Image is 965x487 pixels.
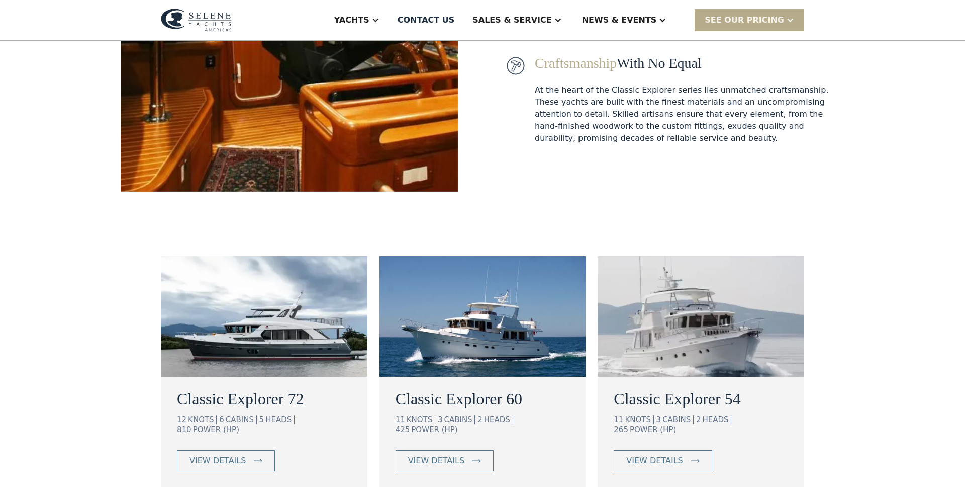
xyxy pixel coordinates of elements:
[407,415,435,424] div: KNOTS
[662,415,694,424] div: CABINS
[254,459,262,463] img: icon
[396,450,494,471] a: view details
[411,425,457,434] div: POWER (HP)
[396,387,570,411] a: Classic Explorer 60
[396,415,405,424] div: 11
[614,450,712,471] a: view details
[535,84,844,144] div: At the heart of the Classic Explorer series lies unmatched craftsmanship. These yachts are built ...
[582,14,657,26] div: News & EVENTS
[626,455,683,467] div: view details
[334,14,369,26] div: Yachts
[188,415,217,424] div: KNOTS
[444,415,475,424] div: CABINS
[398,14,455,26] div: Contact US
[379,256,586,377] img: long range motor yachts
[259,415,264,424] div: 5
[614,425,628,434] div: 265
[438,415,443,424] div: 3
[408,455,464,467] div: view details
[696,415,701,424] div: 2
[472,14,551,26] div: Sales & Service
[705,14,784,26] div: SEE Our Pricing
[472,459,481,463] img: icon
[484,415,513,424] div: HEADS
[161,256,367,377] img: long range motor yachts
[535,55,617,71] span: Craftsmanship
[265,415,295,424] div: HEADS
[695,9,804,31] div: SEE Our Pricing
[161,9,232,32] img: logo
[477,415,482,424] div: 2
[625,415,653,424] div: KNOTS
[598,256,804,377] img: long range motor yachts
[614,387,788,411] a: Classic Explorer 54
[614,415,623,424] div: 11
[630,425,676,434] div: POWER (HP)
[193,425,239,434] div: POWER (HP)
[702,415,731,424] div: HEADS
[177,387,351,411] a: Classic Explorer 72
[219,415,224,424] div: 6
[396,425,410,434] div: 425
[177,425,191,434] div: 810
[691,459,700,463] img: icon
[189,455,246,467] div: view details
[656,415,661,424] div: 3
[226,415,257,424] div: CABINS
[177,415,186,424] div: 12
[177,450,275,471] a: view details
[535,55,844,72] div: With No Equal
